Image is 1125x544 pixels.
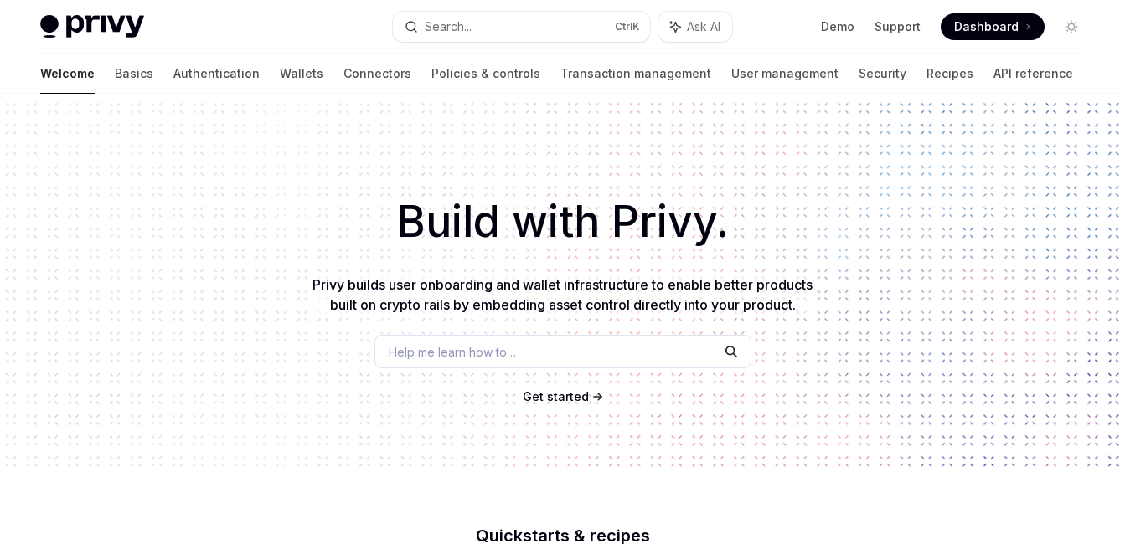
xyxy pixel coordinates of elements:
span: Ctrl K [615,20,640,33]
a: Authentication [173,54,260,94]
a: Wallets [280,54,323,94]
div: Search... [425,17,472,37]
button: Search...CtrlK [393,12,650,42]
a: Support [875,18,921,35]
a: Transaction management [560,54,711,94]
button: Ask AI [658,12,732,42]
a: Basics [115,54,153,94]
a: Get started [523,388,589,405]
a: Welcome [40,54,95,94]
h1: Build with Privy. [27,189,1098,254]
a: User management [731,54,839,94]
h2: Quickstarts & recipes [268,527,858,544]
img: light logo [40,15,144,38]
span: Privy builds user onboarding and wallet infrastructure to enable better products built on crypto ... [312,276,813,313]
a: API reference [993,54,1073,94]
a: Dashboard [941,13,1045,40]
button: Toggle dark mode [1058,13,1085,40]
a: Policies & controls [431,54,540,94]
a: Security [859,54,906,94]
a: Recipes [926,54,973,94]
span: Help me learn how to… [389,343,516,361]
a: Demo [821,18,854,35]
a: Connectors [343,54,411,94]
span: Ask AI [687,18,720,35]
span: Get started [523,389,589,403]
span: Dashboard [954,18,1019,35]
